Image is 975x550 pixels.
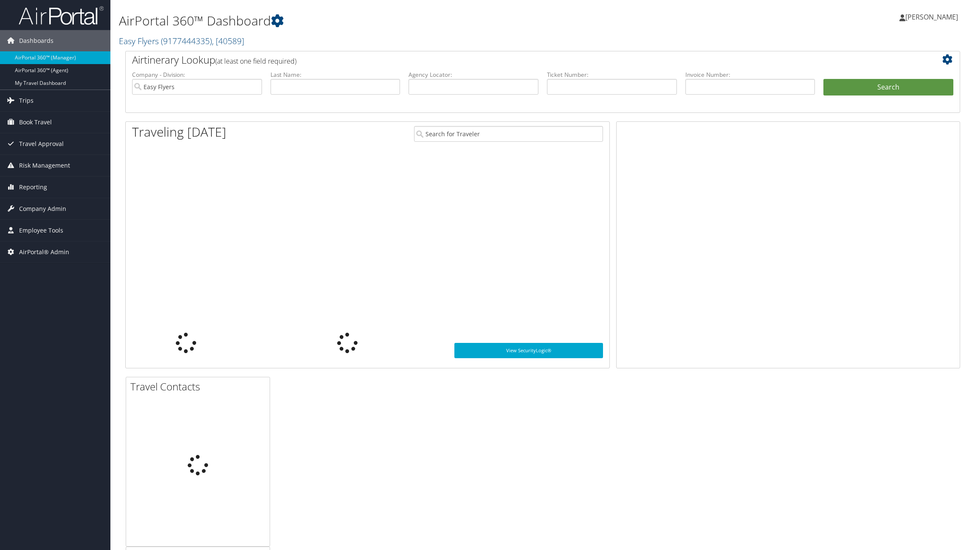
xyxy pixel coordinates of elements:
a: View SecurityLogic® [454,343,603,358]
span: Dashboards [19,30,54,51]
span: Trips [19,90,34,111]
input: Search for Traveler [414,126,603,142]
span: Risk Management [19,155,70,176]
label: Agency Locator: [409,70,538,79]
span: AirPortal® Admin [19,241,69,263]
span: Book Travel [19,112,52,133]
h1: AirPortal 360™ Dashboard [119,12,684,30]
span: , [ 40589 ] [212,35,244,47]
span: Company Admin [19,198,66,219]
span: [PERSON_NAME] [905,12,958,22]
label: Last Name: [271,70,400,79]
img: airportal-logo.png [19,6,104,25]
span: Reporting [19,177,47,198]
label: Company - Division: [132,70,262,79]
h2: Airtinerary Lookup [132,53,884,67]
span: Travel Approval [19,133,64,154]
span: ( 9177444335 ) [161,35,212,47]
label: Ticket Number: [547,70,677,79]
label: Invoice Number: [685,70,815,79]
span: Employee Tools [19,220,63,241]
h2: Travel Contacts [130,379,270,394]
span: (at least one field required) [215,56,296,66]
a: Easy Flyers [119,35,244,47]
button: Search [823,79,953,96]
h1: Traveling [DATE] [132,123,226,141]
a: [PERSON_NAME] [899,4,967,30]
